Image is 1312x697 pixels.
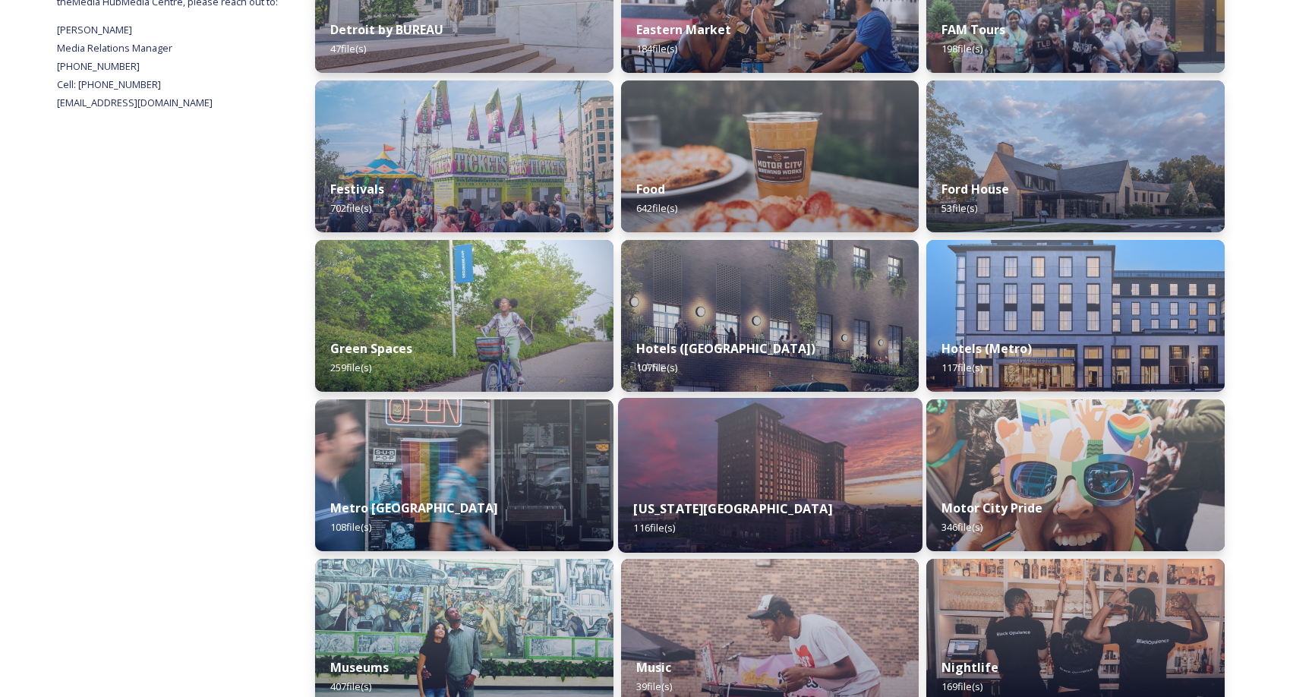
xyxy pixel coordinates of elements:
[636,181,665,197] strong: Food
[636,361,677,374] span: 107 file(s)
[330,340,412,357] strong: Green Spaces
[926,399,1225,551] img: IMG_1897.jpg
[941,181,1009,197] strong: Ford House
[926,80,1225,232] img: VisitorCenter.jpg
[315,240,613,392] img: a8e7e45d-5635-4a99-9fe8-872d7420e716.jpg
[636,21,731,38] strong: Eastern Market
[636,659,671,676] strong: Music
[633,521,675,535] span: 116 file(s)
[330,361,371,374] span: 259 file(s)
[330,520,371,534] span: 108 file(s)
[636,42,677,55] span: 184 file(s)
[618,398,922,553] img: 5d4b6ee4-1201-421a-84a9-a3631d6f7534.jpg
[330,680,371,693] span: 407 file(s)
[330,659,389,676] strong: Museums
[941,520,982,534] span: 346 file(s)
[330,201,371,215] span: 702 file(s)
[941,500,1042,516] strong: Motor City Pride
[926,240,1225,392] img: 3bd2b034-4b7d-4836-94aa-bbf99ed385d6.jpg
[636,201,677,215] span: 642 file(s)
[941,659,998,676] strong: Nightlife
[330,42,366,55] span: 47 file(s)
[621,240,919,392] img: 9db3a68e-ccf0-48b5-b91c-5c18c61d7b6a.jpg
[941,361,982,374] span: 117 file(s)
[330,21,443,38] strong: Detroit by BUREAU
[941,340,1032,357] strong: Hotels (Metro)
[621,80,919,232] img: a0bd6cc6-0a5e-4110-bbb1-1ef2cc64960c.jpg
[941,201,977,215] span: 53 file(s)
[941,680,982,693] span: 169 file(s)
[941,42,982,55] span: 198 file(s)
[57,23,213,109] span: [PERSON_NAME] Media Relations Manager [PHONE_NUMBER] Cell: [PHONE_NUMBER] [EMAIL_ADDRESS][DOMAIN_...
[636,340,815,357] strong: Hotels ([GEOGRAPHIC_DATA])
[633,500,832,517] strong: [US_STATE][GEOGRAPHIC_DATA]
[636,680,672,693] span: 39 file(s)
[330,181,384,197] strong: Festivals
[315,80,613,232] img: DSC02900.jpg
[941,21,1005,38] strong: FAM Tours
[330,500,498,516] strong: Metro [GEOGRAPHIC_DATA]
[315,399,613,551] img: 56cf2de5-9e63-4a55-bae3-7a1bc8cd39db.jpg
